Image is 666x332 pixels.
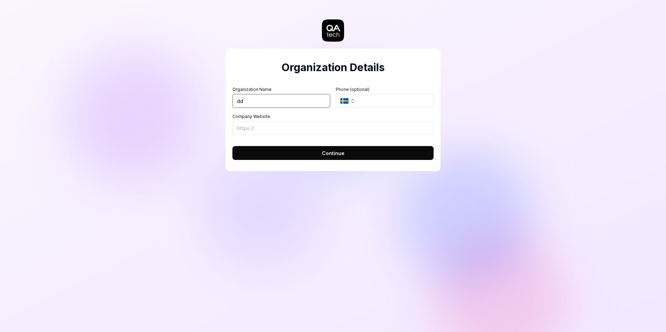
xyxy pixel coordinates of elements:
input: https:// [232,121,434,135]
label: Phone (optional) [336,86,434,93]
button: Continue [232,146,434,160]
label: Organization Name [232,86,330,93]
label: Company Website [232,113,434,120]
span: Continue [322,150,344,157]
h2: Organization Details [232,60,434,75]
